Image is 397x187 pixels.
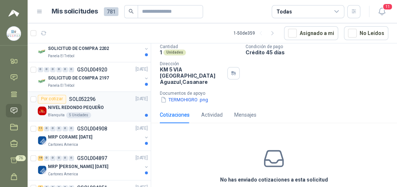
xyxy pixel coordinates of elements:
p: Blanquita [48,112,65,118]
p: [DATE] [135,96,148,102]
div: 0 [50,156,56,161]
div: 0 [62,126,68,131]
p: GSOL004920 [77,67,107,72]
img: Company Logo [38,136,46,145]
p: Cantidad [160,44,240,49]
p: Crédito 45 días [246,49,394,55]
h1: Mis solicitudes [52,6,98,17]
h3: No has enviado cotizaciones a esta solicitud [220,176,328,184]
a: 76 [6,153,22,167]
div: Por cotizar [38,95,66,104]
button: TERMOHIGRO .png [160,96,209,104]
a: 19 0 0 0 0 0 GSOL004897[DATE] Company LogoMRP [PERSON_NAME] [DATE]Cartones America [38,154,149,177]
p: Documentos de apoyo [160,91,394,96]
p: Panela El Trébol [48,83,74,89]
button: No Leídos [344,26,388,40]
p: Panela El Trébol [48,53,74,59]
div: 0 [62,67,68,72]
p: Cartones America [48,171,78,177]
img: Company Logo [38,77,46,86]
p: GSOL004908 [77,126,107,131]
p: KM 5 VIA [GEOGRAPHIC_DATA] Aguazul , Casanare [160,66,224,85]
p: Cartones America [48,142,78,148]
a: 0 0 0 0 0 0 GSOL004920[DATE] Company LogoSOLICITUD DE COMPRA 2197Panela El Trébol [38,65,149,89]
div: 0 [56,126,62,131]
div: Unidades [163,50,186,55]
p: 1 [160,49,162,55]
img: Company Logo [38,47,46,56]
div: Actividad [201,111,223,119]
div: 0 [69,67,74,72]
div: 0 [38,67,43,72]
p: Dirección [160,61,224,66]
img: Logo peakr [8,9,19,17]
p: SOLICITUD DE COMPRA 2197 [48,75,109,82]
span: 76 [16,155,26,161]
p: MRP CORAME [DATE] [48,134,92,141]
div: 0 [56,156,62,161]
div: 0 [44,67,49,72]
div: 0 [44,156,49,161]
span: 781 [104,7,118,16]
a: 7 0 2 0 0 0 GSOL004929[DATE] Company LogoSOLICITUD DE COMPRA 2202Panela El Trébol [38,36,149,59]
div: 0 [69,156,74,161]
div: 0 [69,126,74,131]
div: 11 [38,126,43,131]
div: Mensajes [234,111,256,119]
img: Company Logo [38,165,46,174]
div: 19 [38,156,43,161]
div: 5 Unidades [66,112,91,118]
img: Company Logo [38,106,46,115]
p: GSOL004897 [77,156,107,161]
p: [DATE] [135,66,148,73]
a: 11 0 0 0 0 0 GSOL004908[DATE] Company LogoMRP CORAME [DATE]Cartones America [38,124,149,148]
div: 0 [62,156,68,161]
div: 1 - 50 de 359 [234,27,278,39]
button: 11 [375,5,388,18]
div: 0 [50,126,56,131]
img: Company Logo [7,27,21,40]
button: Asignado a mi [284,26,338,40]
p: SOLICITUD DE COMPRA 2202 [48,45,109,52]
div: 0 [56,67,62,72]
div: 0 [44,126,49,131]
div: Cotizaciones [160,111,190,119]
p: [DATE] [135,125,148,132]
span: 11 [382,3,393,10]
a: Por cotizarSOL052296[DATE] Company LogoNIVEL REDONDO PEQUEÑOBlanquita5 Unidades [28,92,151,121]
p: SOL052296 [69,97,96,102]
div: 0 [50,67,56,72]
p: [DATE] [135,155,148,161]
p: NIVEL REDONDO PEQUEÑO [48,104,104,111]
div: Todas [276,8,292,16]
p: Condición de pago [246,44,394,49]
span: search [129,9,134,14]
p: MRP [PERSON_NAME] [DATE] [48,163,108,170]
